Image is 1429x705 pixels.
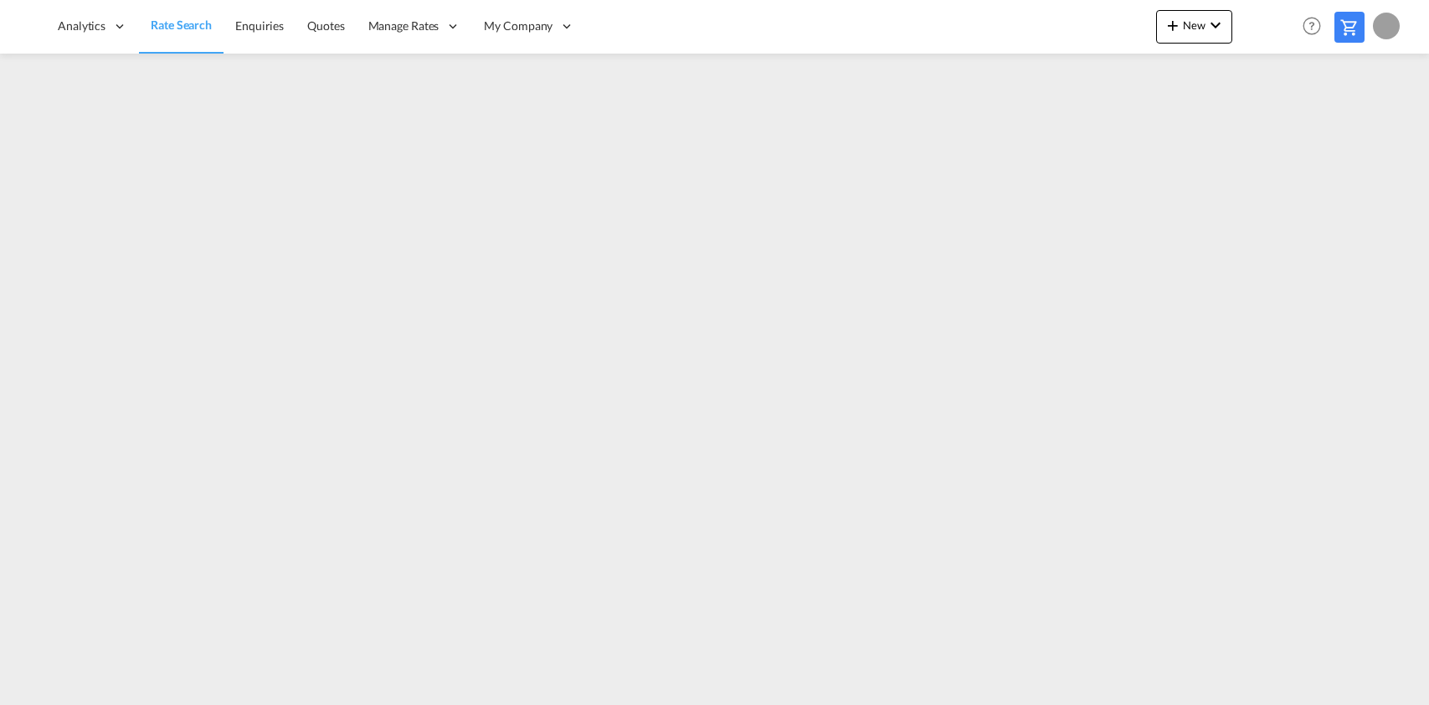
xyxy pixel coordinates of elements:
span: Quotes [307,18,344,33]
span: Manage Rates [368,18,439,34]
span: Rate Search [151,18,212,32]
div: Help [1298,12,1334,42]
span: Analytics [58,18,105,34]
md-icon: icon-chevron-down [1205,15,1226,35]
span: Enquiries [235,18,284,33]
span: Help [1298,12,1326,40]
span: New [1163,18,1226,32]
button: icon-plus 400-fgNewicon-chevron-down [1156,10,1232,44]
span: My Company [484,18,553,34]
md-icon: icon-plus 400-fg [1163,15,1183,35]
